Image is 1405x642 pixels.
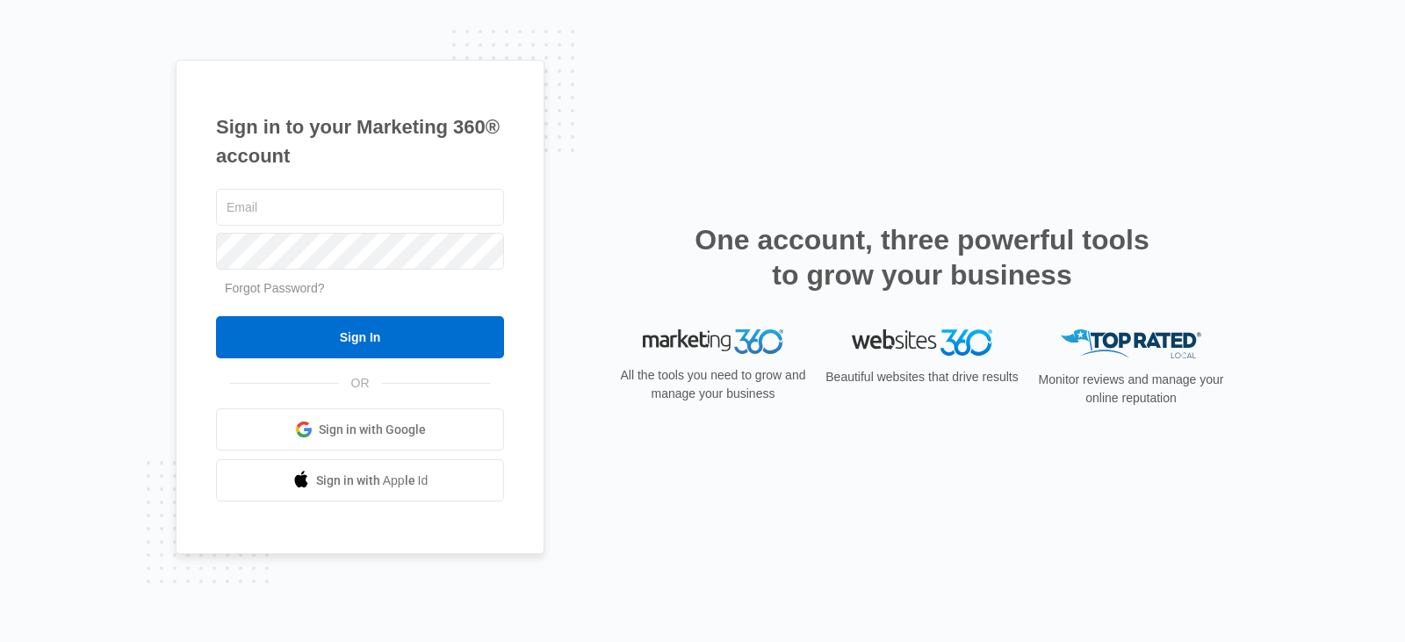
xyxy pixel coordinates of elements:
p: All the tools you need to grow and manage your business [615,366,811,403]
a: Sign in with Google [216,408,504,451]
input: Sign In [216,316,504,358]
p: Beautiful websites that drive results [824,368,1020,386]
p: Monitor reviews and manage your online reputation [1033,371,1229,408]
img: Websites 360 [852,329,992,355]
input: Email [216,189,504,226]
img: Marketing 360 [643,329,783,354]
span: Sign in with Google [319,421,426,439]
a: Forgot Password? [225,281,325,295]
img: Top Rated Local [1061,329,1201,358]
a: Sign in with Apple Id [216,459,504,501]
h2: One account, three powerful tools to grow your business [689,222,1155,292]
h1: Sign in to your Marketing 360® account [216,112,504,170]
span: OR [339,374,382,393]
span: Sign in with Apple Id [316,472,429,490]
